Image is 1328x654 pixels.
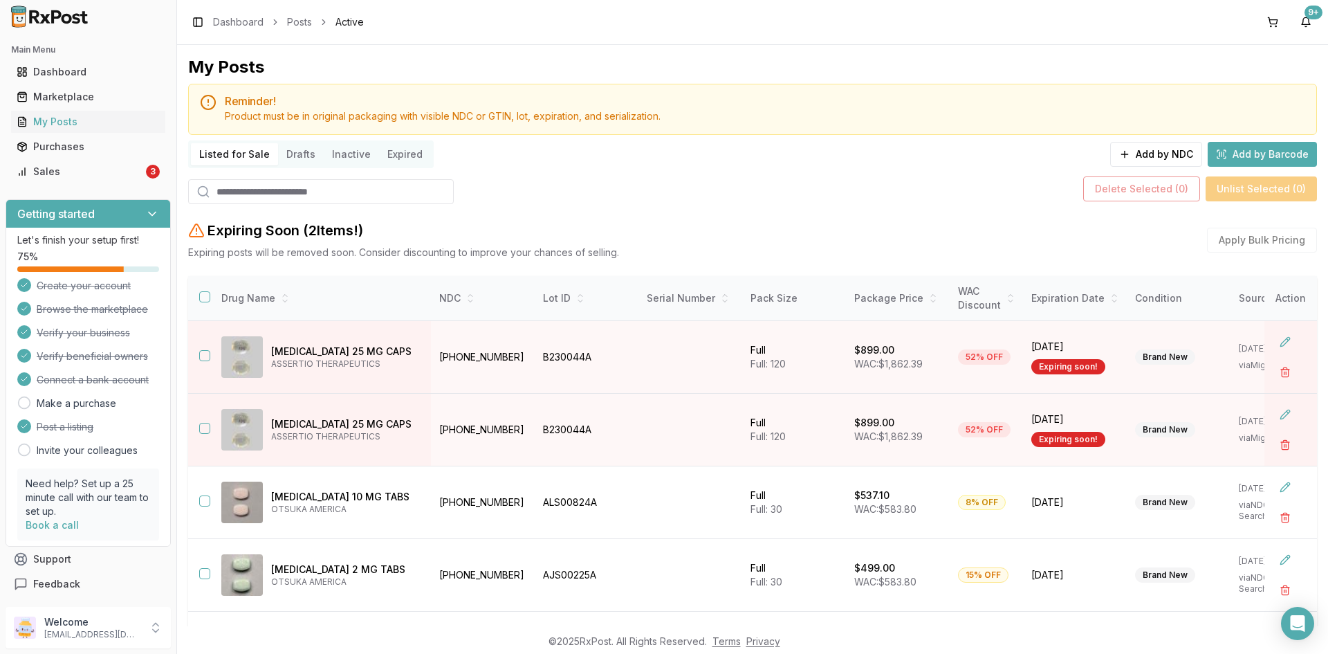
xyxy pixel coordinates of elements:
[1239,556,1291,567] p: [DATE]
[1239,416,1291,427] p: [DATE]
[958,349,1011,365] div: 52% OFF
[11,44,165,55] h2: Main Menu
[1127,276,1230,321] th: Condition
[213,15,364,29] nav: breadcrumb
[1239,500,1291,522] p: via NDC Search
[6,136,171,158] button: Purchases
[854,291,941,305] div: Package Price
[1239,291,1291,305] div: Source
[1031,359,1105,374] div: Expiring soon!
[44,615,140,629] p: Welcome
[146,165,160,179] div: 3
[1239,483,1291,494] p: [DATE]
[1031,412,1118,426] span: [DATE]
[1239,572,1291,594] p: via NDC Search
[221,554,263,596] img: Abilify 2 MG TABS
[14,617,36,639] img: User avatar
[6,6,94,28] img: RxPost Logo
[1135,349,1195,365] div: Brand New
[712,635,741,647] a: Terms
[26,519,79,531] a: Book a call
[6,86,171,108] button: Marketplace
[1273,433,1298,457] button: Delete
[1304,6,1322,19] div: 9+
[750,503,782,515] span: Full: 30
[221,482,263,523] img: Abilify 10 MG TABS
[37,444,138,457] a: Invite your colleagues
[6,547,171,572] button: Support
[44,629,140,640] p: [EMAIL_ADDRESS][DOMAIN_NAME]
[191,143,278,165] button: Listed for Sale
[742,321,846,394] td: Full
[17,165,143,179] div: Sales
[1208,142,1317,167] button: Add by Barcode
[1273,578,1298,603] button: Delete
[11,60,165,84] a: Dashboard
[379,143,431,165] button: Expired
[1031,496,1118,509] span: [DATE]
[535,321,638,394] td: B230044A
[17,140,160,154] div: Purchases
[535,539,638,612] td: AJS00225A
[287,15,312,29] a: Posts
[37,397,116,410] a: Make a purchase
[271,431,420,442] p: ASSERTIO THERAPEUTICS
[225,96,1305,107] h5: Reminder!
[11,134,165,159] a: Purchases
[221,336,263,378] img: Zipsor 25 MG CAPS
[26,477,151,518] p: Need help? Set up a 25 minute call with our team to set up.
[324,143,379,165] button: Inactive
[1273,402,1298,427] button: Edit
[854,358,923,370] span: WAC: $1,862.39
[33,577,80,591] span: Feedback
[1273,329,1298,354] button: Edit
[17,206,95,222] h3: Getting started
[1295,11,1317,33] button: 9+
[1135,495,1195,510] div: Brand New
[6,111,171,133] button: My Posts
[854,503,916,515] span: WAC: $583.80
[17,115,160,129] div: My Posts
[1031,340,1118,354] span: [DATE]
[11,159,165,184] a: Sales3
[335,15,364,29] span: Active
[17,90,160,104] div: Marketplace
[1110,142,1202,167] button: Add by NDC
[188,56,264,78] div: My Posts
[1239,433,1291,444] p: via Migrated
[535,466,638,539] td: ALS00824A
[17,65,160,79] div: Dashboard
[37,373,149,387] span: Connect a bank account
[750,358,786,370] span: Full: 120
[854,430,923,442] span: WAC: $1,862.39
[271,504,420,515] p: OTSUKA AMERICA
[207,221,363,240] h2: Expiring Soon ( 2 Item s !)
[271,417,420,431] p: [MEDICAL_DATA] 25 MG CAPS
[188,246,619,260] p: Expiring posts will be removed soon. Consider discounting to improve your chances of selling.
[1135,422,1195,437] div: Brand New
[17,233,159,247] p: Let's finish your setup first!
[221,291,420,305] div: Drug Name
[746,635,780,647] a: Privacy
[742,394,846,466] td: Full
[742,466,846,539] td: Full
[1031,568,1118,582] span: [DATE]
[1031,432,1105,447] div: Expiring soon!
[543,291,630,305] div: Lot ID
[958,284,1015,312] div: WAC Discount
[37,349,148,363] span: Verify beneficial owners
[1281,607,1314,640] div: Open Intercom Messenger
[225,109,1305,123] div: Product must be in original packaging with visible NDC or GTIN, lot, expiration, and serialization.
[854,343,894,357] p: $899.00
[37,279,131,293] span: Create your account
[1239,360,1291,371] p: via Migrated
[439,291,526,305] div: NDC
[958,495,1006,510] div: 8% OFF
[431,321,535,394] td: [PHONE_NUMBER]
[37,420,93,434] span: Post a listing
[6,572,171,597] button: Feedback
[1273,547,1298,572] button: Edit
[535,394,638,466] td: B230044A
[854,489,889,502] p: $537.10
[11,84,165,109] a: Marketplace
